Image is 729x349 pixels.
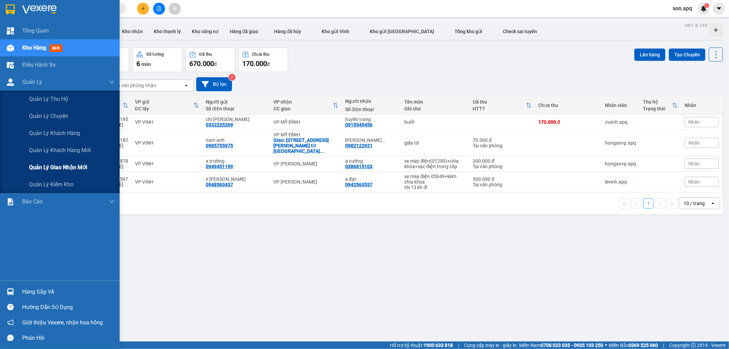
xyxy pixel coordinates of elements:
button: aim [169,3,181,15]
img: warehouse-icon [7,62,14,69]
sup: 2 [229,74,235,81]
span: Kho gửi Vinh [322,29,349,34]
svg: open [710,201,716,206]
div: xe máy điện(01290)+chìa khóa+sạc điện trong cốp [404,158,466,169]
div: 10 / trang [684,200,705,207]
div: VP VINH [135,119,199,125]
button: Đã thu670.000đ [186,48,235,72]
span: Hỗ trợ kỹ thuật: [390,341,453,349]
div: Người gửi [206,99,267,105]
div: xe máy điện 05649+kèm chìa khoa [404,174,466,185]
span: Cung cấp máy in - giấy in: [464,341,517,349]
button: Chưa thu170.000đ [239,48,288,72]
div: 0948563437 [206,182,233,187]
div: tối 13 kh đi [404,185,466,190]
span: Quản lý kiểm kho [29,180,73,189]
div: e kim oanh [206,176,267,182]
span: down [109,199,114,204]
button: Tạo Chuyến [669,49,705,61]
div: VP nhận [273,99,333,105]
span: | [663,341,664,349]
span: son.apq [667,4,698,13]
div: Tại văn phòng [473,182,532,187]
div: Phản hồi [22,333,114,343]
div: 0942563537 [345,182,373,187]
button: Kho thanh lý [148,23,186,40]
span: Nhãn [688,119,700,125]
div: Trạng thái [643,106,672,111]
div: ĐC giao [273,106,333,111]
div: Đã thu [199,52,212,57]
strong: 0708 023 035 - 0935 103 250 [541,343,603,348]
div: VP gửi [135,99,193,105]
button: Kho nhận [117,23,148,40]
button: 1 [643,198,653,209]
div: giấy tờ [404,140,466,146]
img: solution-icon [7,198,14,205]
div: 300.000 đ [473,158,532,164]
div: 0386815103 [345,164,373,169]
span: Miền Nam [519,341,603,349]
span: question-circle [7,304,14,310]
span: đ [214,62,217,67]
div: ĐC lấy [135,106,193,111]
span: đ [267,62,270,67]
th: Toggle SortBy [470,96,535,115]
span: Tổng Quan [22,26,49,35]
span: mới [50,44,62,52]
div: Tên món [404,99,466,105]
span: Kho gửi [GEOGRAPHIC_DATA] [370,29,434,34]
strong: 1900 633 818 [423,343,453,348]
div: Chưa thu [252,52,270,57]
div: Tại văn phòng [473,164,532,169]
span: Quản Lý [22,78,42,86]
div: Chọn văn phòng nhận [109,82,156,89]
span: món [141,62,151,67]
sup: 1 [704,3,709,8]
div: 0982122921 [345,143,373,148]
span: down [109,79,114,85]
div: VP VINH [135,161,199,166]
button: plus [137,3,149,15]
img: icon-new-feature [701,5,707,12]
div: 0949451199 [206,164,233,169]
div: 70.000 đ [473,137,532,143]
div: thùy dương 0366634607 [345,137,398,143]
button: Kho công nợ [186,23,224,40]
div: nam anh [206,137,267,143]
div: VP [PERSON_NAME] [273,161,338,166]
div: Hướng dẫn sử dụng [22,302,114,312]
img: warehouse-icon [7,44,14,52]
img: warehouse-icon [7,79,14,86]
span: Tổng kho gửi [455,29,483,34]
span: Quản lý khách hàng mới [29,146,91,155]
span: Kho hàng [22,44,46,51]
div: 300.000 đ [473,176,532,182]
div: Nhãn [685,103,719,108]
span: Check sai tuyến [503,29,537,34]
div: 0332235269 [206,122,233,127]
span: Nhãn [688,179,700,185]
span: Quản lý giao nhận mới [29,163,87,172]
span: aim [172,6,177,11]
div: Đã thu [473,99,526,105]
div: VP [PERSON_NAME] [273,179,338,185]
span: Quản lý thu hộ [29,95,68,103]
span: Nhãn [688,140,700,146]
th: Toggle SortBy [270,96,342,115]
span: 1 [705,3,708,8]
button: file-add [153,3,165,15]
button: Lên hàng [634,49,665,61]
div: honganvp.apq [605,140,636,146]
div: Nhân viên [605,103,636,108]
div: bưởi [404,119,466,125]
span: ... [320,148,324,154]
div: HTTT [473,106,526,111]
div: Thu hộ [643,99,672,105]
th: Toggle SortBy [640,96,681,115]
span: Miền Bắc [609,341,658,349]
svg: open [184,83,189,88]
span: Báo cáo [22,197,43,206]
button: Số lượng6món [133,48,182,72]
div: Hàng sắp về [22,287,114,297]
